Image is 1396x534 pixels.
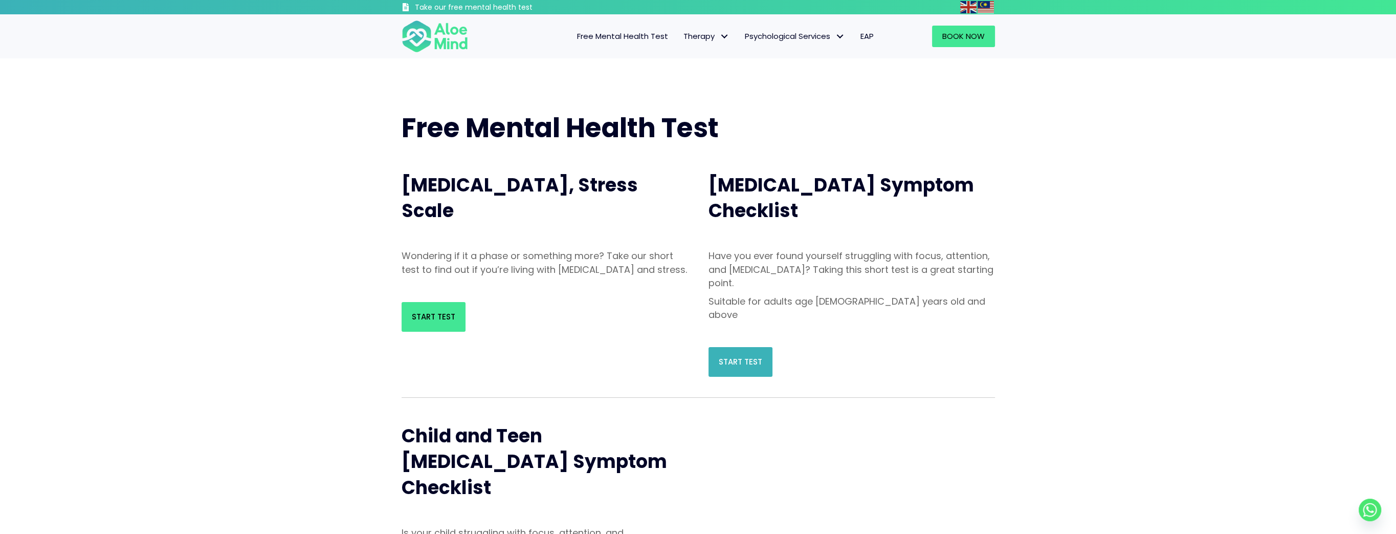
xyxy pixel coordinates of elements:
a: TherapyTherapy: submenu [676,26,737,47]
a: Start Test [402,302,466,332]
img: ms [978,1,994,13]
p: Have you ever found yourself struggling with focus, attention, and [MEDICAL_DATA]? Taking this sh... [708,249,995,289]
a: Take our free mental health test [402,3,587,14]
span: Free Mental Health Test [577,31,668,41]
span: Psychological Services [745,31,845,41]
a: Whatsapp [1359,499,1381,521]
span: Start Test [412,311,455,322]
a: Book Now [932,26,995,47]
span: Therapy: submenu [717,29,732,44]
a: EAP [853,26,881,47]
span: Therapy [683,31,729,41]
span: [MEDICAL_DATA] Symptom Checklist [708,172,974,224]
a: Free Mental Health Test [569,26,676,47]
img: en [960,1,977,13]
span: Book Now [942,31,985,41]
a: English [960,1,978,13]
span: [MEDICAL_DATA], Stress Scale [402,172,638,224]
span: Child and Teen [MEDICAL_DATA] Symptom Checklist [402,423,667,501]
a: Start Test [708,347,772,377]
a: Psychological ServicesPsychological Services: submenu [737,26,853,47]
span: EAP [860,31,874,41]
span: Start Test [719,356,762,367]
img: Aloe mind Logo [402,19,468,53]
p: Suitable for adults age [DEMOGRAPHIC_DATA] years old and above [708,295,995,322]
nav: Menu [481,26,881,47]
span: Psychological Services: submenu [833,29,848,44]
span: Free Mental Health Test [402,109,719,146]
h3: Take our free mental health test [415,3,587,13]
p: Wondering if it a phase or something more? Take our short test to find out if you’re living with ... [402,249,688,276]
a: Malay [978,1,995,13]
